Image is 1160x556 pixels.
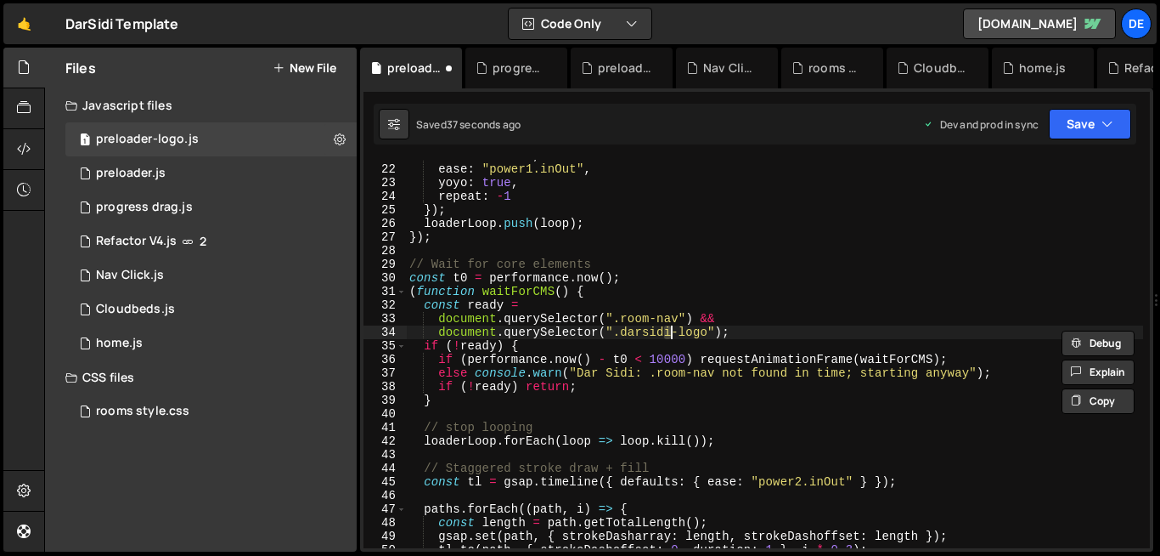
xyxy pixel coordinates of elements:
div: 45 [363,475,407,489]
div: preloader.js [96,166,166,181]
div: 15943/48069.js [65,190,357,224]
div: 48 [363,516,407,530]
div: 25 [363,203,407,217]
div: Dev and prod in sync [923,117,1039,132]
div: Saved [416,117,521,132]
div: 23 [363,176,407,190]
div: Nav Click.js [703,60,757,77]
span: 1 [80,134,90,148]
div: preloader-logo.js [96,132,199,147]
div: rooms style.css [96,404,189,419]
div: 38 [363,380,407,394]
div: CSS files [45,360,357,394]
div: preloader.js [598,60,652,77]
span: 2 [200,235,206,248]
div: preloader-logo.js [387,60,442,77]
div: 34 [363,326,407,339]
a: 🤙 [3,3,45,44]
button: New File [273,61,336,75]
div: Cloudbeds.js [914,60,968,77]
div: 15943/48032.css [65,394,357,428]
div: home.js [96,336,143,351]
div: 31 [363,285,407,298]
div: 28 [363,244,407,258]
div: 33 [363,312,407,326]
div: 37 seconds ago [447,117,521,132]
button: Explain [1061,360,1135,385]
div: 22 [363,162,407,176]
button: Debug [1061,331,1135,356]
div: progress drag.js [96,200,193,215]
div: 29 [363,258,407,271]
div: 43 [363,448,407,462]
div: 15943/48056.js [65,258,357,292]
div: DarSidi Template [65,14,179,34]
button: Code Only [509,9,651,39]
div: 32 [363,298,407,312]
div: 46 [363,489,407,502]
div: 42 [363,434,407,448]
div: Cloudbeds.js [96,302,175,317]
div: 39 [363,394,407,407]
h2: Files [65,59,96,77]
div: 47 [363,502,407,516]
div: home.js [1019,60,1066,77]
div: rooms style.css [808,60,863,77]
div: 15943/47638.js [65,292,357,326]
div: 40 [363,407,407,421]
a: De [1121,9,1152,39]
div: 30 [363,271,407,285]
div: progress drag.js [493,60,547,77]
div: 41 [363,421,407,434]
div: preloader-logo.js [65,122,357,156]
div: Refactor V4.js [96,234,177,249]
div: 36 [363,353,407,366]
div: Javascript files [45,88,357,122]
button: Copy [1061,389,1135,414]
div: 24 [363,190,407,203]
div: Nav Click.js [96,268,164,283]
a: [DOMAIN_NAME] [963,9,1116,39]
div: 26 [363,217,407,230]
button: Save [1049,109,1131,139]
div: 15943/47458.js [65,224,357,258]
div: 27 [363,230,407,244]
div: 35 [363,339,407,353]
div: 15943/42886.js [65,326,357,360]
div: preloader.js [65,156,357,190]
div: 49 [363,530,407,543]
div: 37 [363,366,407,380]
div: 44 [363,462,407,475]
